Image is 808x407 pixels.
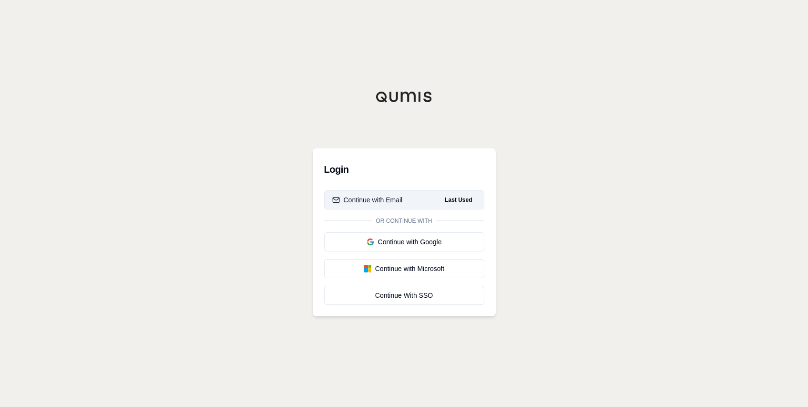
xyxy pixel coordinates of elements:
button: Continue with Microsoft [324,259,484,278]
div: Continue with Email [332,195,403,205]
img: Qumis [376,91,433,103]
button: Continue with EmailLast Used [324,190,484,209]
div: Continue With SSO [332,291,476,300]
span: Last Used [441,194,476,206]
h3: Login [324,160,484,179]
button: Continue with Google [324,232,484,251]
div: Continue with Google [332,237,476,247]
a: Continue With SSO [324,286,484,305]
div: Continue with Microsoft [332,264,476,273]
span: Or continue with [372,217,436,225]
